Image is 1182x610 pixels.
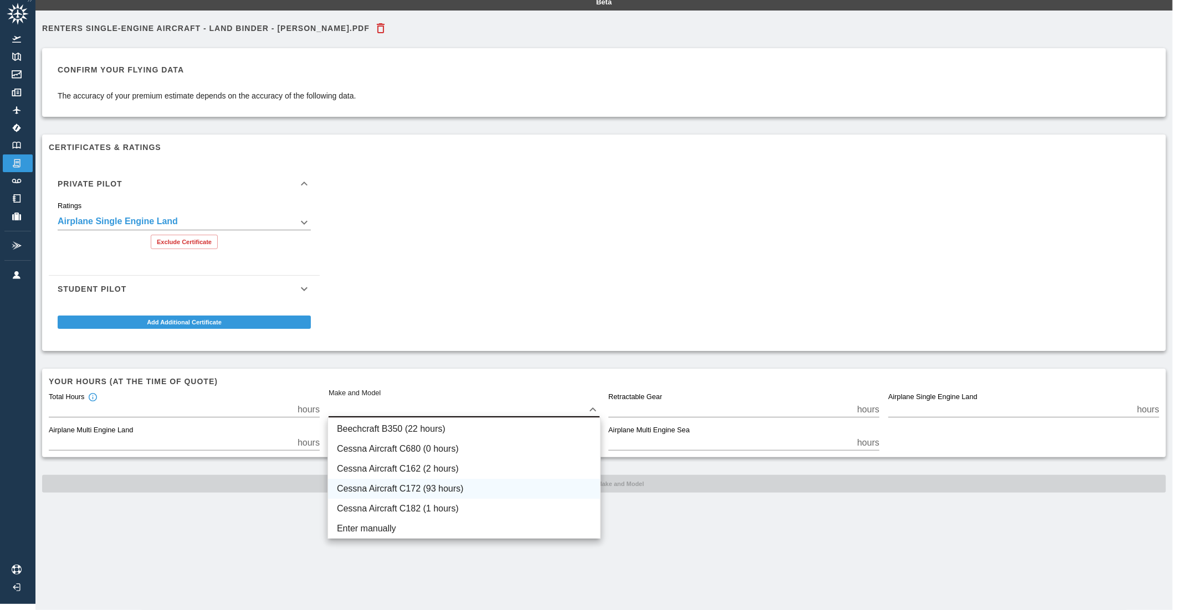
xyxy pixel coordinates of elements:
[328,519,600,539] li: Enter manually
[328,499,600,519] li: Cessna Aircraft C182 (1 hours)
[328,419,600,439] li: Beechcraft B350 (22 hours)
[328,459,600,479] li: Cessna Aircraft C162 (2 hours)
[328,439,600,459] li: Cessna Aircraft C680 (0 hours)
[328,479,600,499] li: Cessna Aircraft C172 (93 hours)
